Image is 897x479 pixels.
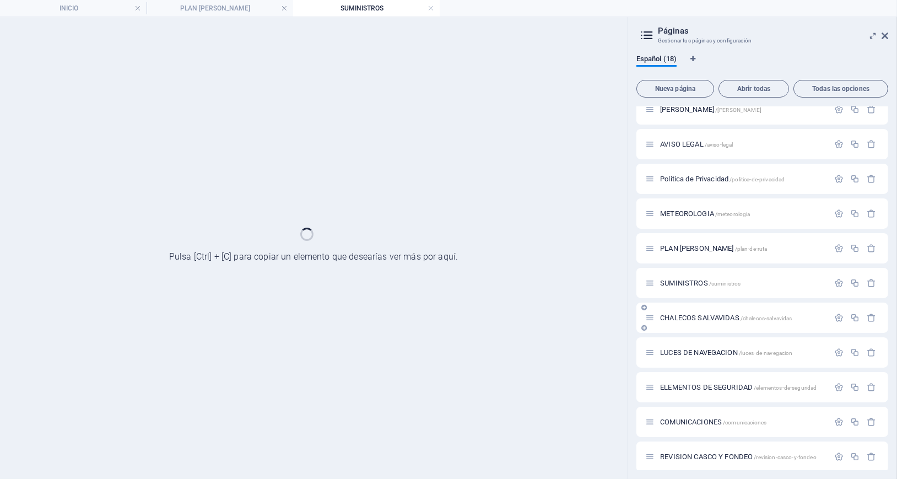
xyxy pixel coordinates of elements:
span: Haz clic para abrir la página [660,453,817,461]
span: Haz clic para abrir la página [660,105,761,114]
div: Configuración [834,278,844,288]
div: Duplicar [850,244,860,253]
div: Configuración [834,105,844,114]
div: REVISION CASCO Y FONDEO/revision-casco-y-fondeo [657,453,829,460]
button: Todas las opciones [793,80,888,98]
div: Eliminar [867,383,876,392]
span: SUMINISTROS [660,279,741,287]
div: Duplicar [850,209,860,218]
span: METEOROLOGIA [660,209,750,218]
span: Haz clic para abrir la página [660,314,792,322]
div: Configuración [834,209,844,218]
span: Politica de Privacidad [660,175,785,183]
span: /plan-de-ruta [735,246,768,252]
div: Pestañas de idiomas [636,55,888,76]
span: /chalecos-salvavidas [741,315,792,321]
div: Configuración [834,139,844,149]
div: Eliminar [867,452,876,461]
span: Haz clic para abrir la página [660,383,817,391]
div: Configuración [834,174,844,184]
div: Duplicar [850,383,860,392]
span: /comunicaciones [723,419,766,426]
h4: SUMINISTROS [293,2,440,14]
div: METEOROLOGIA/meteorologia [657,210,829,217]
div: Eliminar [867,174,876,184]
div: Configuración [834,313,844,322]
div: AVISO LEGAL/aviso-legal [657,141,829,148]
span: /[PERSON_NAME] [715,107,761,113]
div: Duplicar [850,174,860,184]
h2: Páginas [658,26,888,36]
span: /meteorologia [715,211,750,217]
span: /aviso-legal [705,142,733,148]
h3: Gestionar tus páginas y configuración [658,36,866,46]
span: /elementos-de-seguridad [754,385,817,391]
div: Duplicar [850,417,860,427]
div: COMUNICACIONES/comunicaciones [657,418,829,426]
span: Haz clic para abrir la página [660,140,733,148]
h4: PLAN [PERSON_NAME] [147,2,293,14]
span: Haz clic para abrir la página [660,348,792,357]
div: Eliminar [867,244,876,253]
div: Eliminar [867,348,876,357]
div: Configuración [834,417,844,427]
span: /luces-de-navegacion [739,350,793,356]
div: Eliminar [867,105,876,114]
div: Configuración [834,452,844,461]
div: SUMINISTROS/suministros [657,279,829,287]
span: /suministros [709,281,741,287]
div: Duplicar [850,139,860,149]
div: Eliminar [867,417,876,427]
span: Nueva página [641,85,709,92]
div: Duplicar [850,348,860,357]
div: Duplicar [850,278,860,288]
div: Eliminar [867,278,876,288]
span: Abrir todas [723,85,784,92]
div: Eliminar [867,209,876,218]
div: Configuración [834,244,844,253]
div: Duplicar [850,452,860,461]
span: /politica-de-privacidad [730,176,785,182]
div: Duplicar [850,313,860,322]
button: Nueva página [636,80,714,98]
div: Configuración [834,383,844,392]
span: /revision-casco-y-fondeo [754,454,816,460]
div: CHALECOS SALVAVIDAS/chalecos-salvavidas [657,314,829,321]
div: ELEMENTOS DE SEGURIDAD/elementos-de-seguridad [657,384,829,391]
div: Eliminar [867,313,876,322]
div: PLAN [PERSON_NAME]/plan-de-ruta [657,245,829,252]
div: [PERSON_NAME]/[PERSON_NAME] [657,106,829,113]
span: Haz clic para abrir la página [660,418,766,426]
div: LUCES DE NAVEGACION/luces-de-navegacion [657,349,829,356]
button: Abrir todas [718,80,789,98]
div: Politica de Privacidad/politica-de-privacidad [657,175,829,182]
span: Español (18) [636,52,677,68]
div: Eliminar [867,139,876,149]
span: Todas las opciones [798,85,883,92]
div: Configuración [834,348,844,357]
div: Duplicar [850,105,860,114]
span: PLAN [PERSON_NAME] [660,244,767,252]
